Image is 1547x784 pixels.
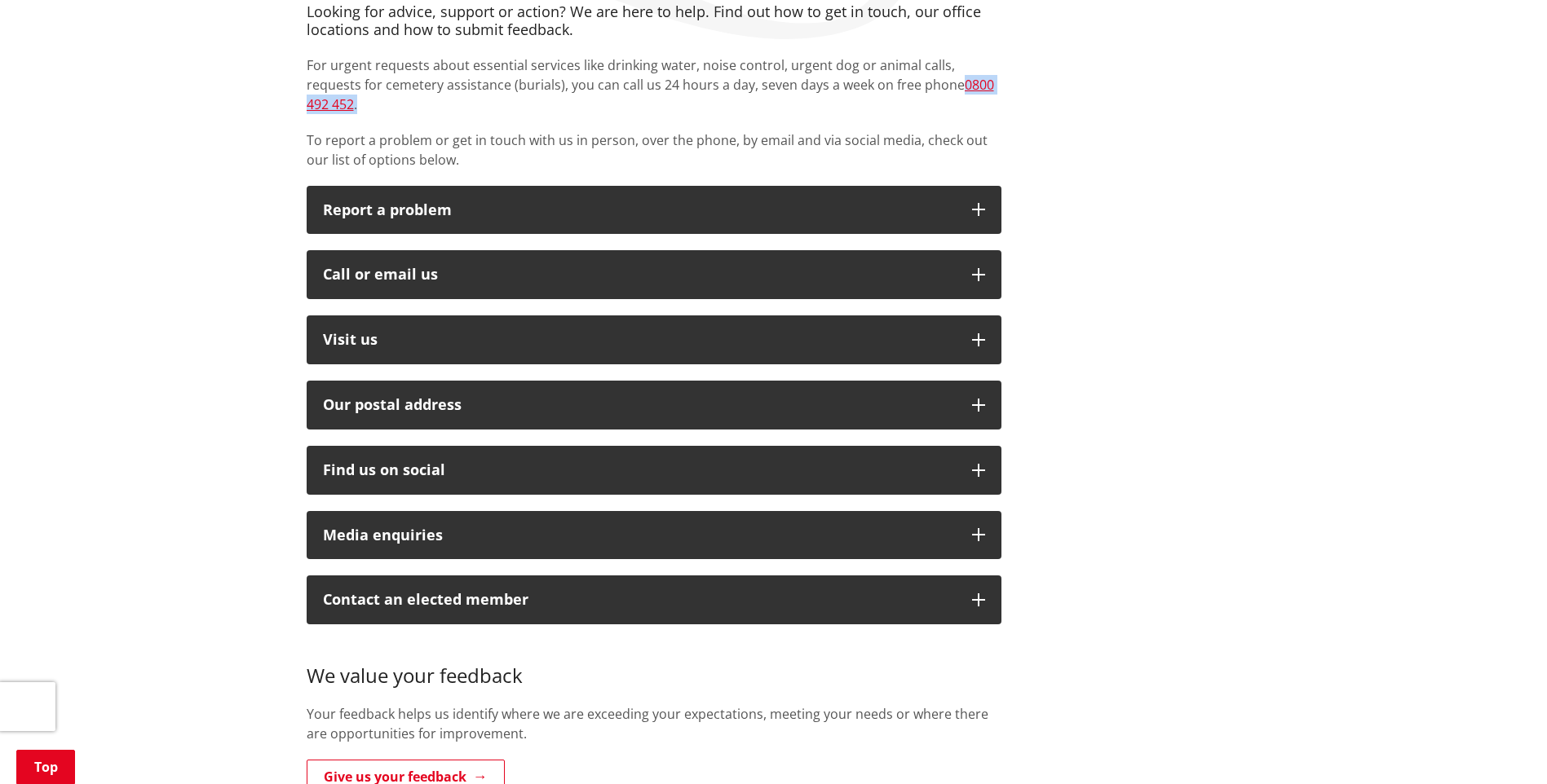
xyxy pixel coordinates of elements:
[323,397,956,413] h2: Our postal address
[1472,716,1531,774] iframe: Messenger Launcher
[307,704,1001,743] p: Your feedback helps us identify where we are exceeding your expectations, meeting your needs or w...
[323,527,956,544] div: Media enquiries
[307,511,1001,560] button: Media enquiries
[307,250,1001,299] button: Call or email us
[307,130,1001,170] p: To report a problem or get in touch with us in person, over the phone, by email and via social me...
[307,446,1001,495] button: Find us on social
[323,202,956,218] p: Report a problem
[307,575,1001,624] button: Contact an elected member
[323,462,956,478] div: Find us on social
[323,266,956,283] div: Call or email us
[323,592,956,608] p: Contact an elected member
[307,76,994,113] a: 0800 492 452
[307,186,1001,235] button: Report a problem
[307,55,1001,114] p: For urgent requests about essential services like drinking water, noise control, urgent dog or an...
[307,641,1001,688] h3: We value your feedback
[323,332,956,348] p: Visit us
[307,3,1001,38] h4: Looking for advice, support or action? We are here to help. Find out how to get in touch, our off...
[16,750,75,784] a: Top
[307,381,1001,429] button: Our postal address
[307,315,1001,364] button: Visit us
